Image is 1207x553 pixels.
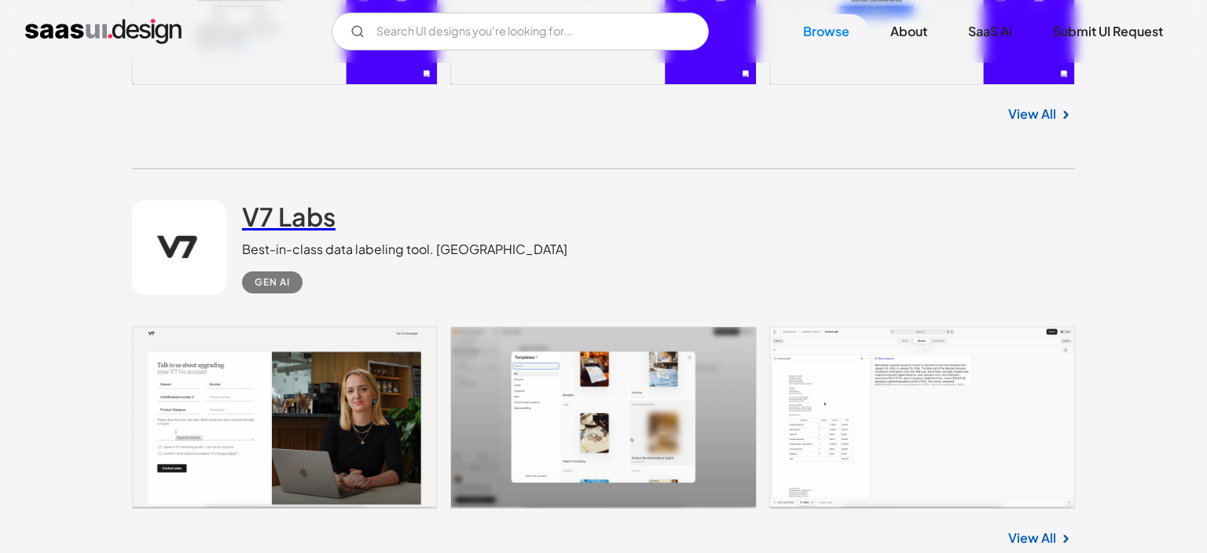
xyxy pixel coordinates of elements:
div: Gen AI [255,273,290,292]
div: Best-in-class data labeling tool. [GEOGRAPHIC_DATA] [242,240,567,259]
a: SaaS Ai [949,14,1031,49]
a: View All [1008,529,1056,547]
a: Submit UI Request [1034,14,1182,49]
input: Search UI designs you're looking for... [332,13,709,50]
a: home [25,19,182,44]
h2: V7 Labs [242,201,336,232]
a: About [871,14,946,49]
a: View All [1008,105,1056,124]
form: Email Form [332,13,709,50]
a: Browse [784,14,868,49]
a: V7 Labs [242,201,336,240]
